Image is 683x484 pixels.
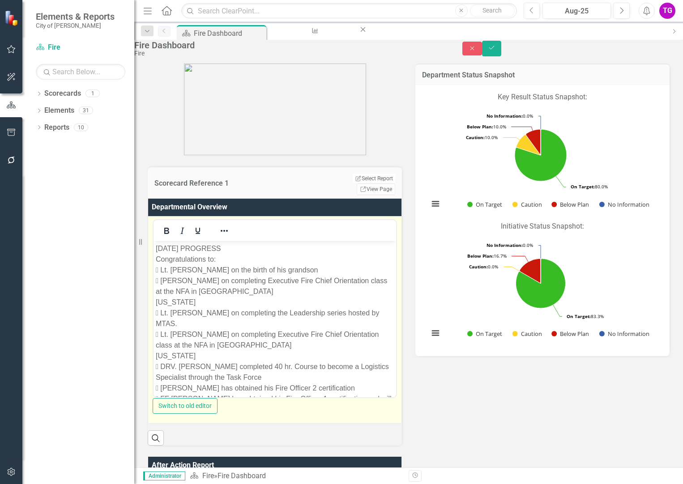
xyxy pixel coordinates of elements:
tspan: On Target: [567,313,591,319]
span: Search [482,7,502,14]
button: View chart menu, Chart [429,198,442,210]
a: Elements [44,106,74,116]
text: 0.0% [487,113,533,119]
path: Caution, 1. [517,135,541,155]
button: Show On Target [467,200,503,208]
path: Below Plan, 1. [520,259,541,283]
div: Fire [134,50,444,57]
button: Show Below Plan [551,330,589,338]
div: 31 [79,107,93,115]
a: Fire [202,471,214,480]
a: Reports [44,123,69,133]
tspan: Caution: [466,134,485,140]
tspan: On Target: [571,183,595,190]
text: 16.7% [467,253,507,259]
div: Fire Dashboard [194,28,264,39]
span: Administrator [143,471,185,480]
button: Underline [190,225,205,237]
button: Show Below Plan [551,200,589,208]
a: # of training hours completed [268,25,359,36]
div: Fire Dashboard [218,471,266,480]
a: Fire [36,42,125,53]
div: Chart. Highcharts interactive chart. [424,106,661,218]
text: 80.0% [571,183,608,190]
input: Search Below... [36,64,125,80]
text: 10.0% [466,134,498,140]
button: Show On Target [467,330,503,338]
img: ClearPoint Strategy [4,10,20,25]
p: Key Result Status Snapshot: [424,92,661,104]
tspan: Below Plan: [467,253,494,259]
path: On Target, 8. [515,129,567,181]
input: Search ClearPoint... [181,3,517,19]
tspan: Below Plan: [467,123,493,130]
div: » [190,471,402,481]
button: TG [659,3,675,19]
text: 10.0% [467,123,506,130]
path: On Target, 5. [516,259,566,308]
div: Chart. Highcharts interactive chart. [424,235,661,347]
div: 1 [85,90,100,98]
tspan: Caution: [469,263,488,270]
path: Caution, 0. [519,271,541,283]
a: View Page [357,183,395,195]
div: # of training hours completed [276,34,350,45]
h3: Department Status Snapshot [422,71,663,79]
button: Reveal or hide additional toolbar items [217,225,232,237]
p: Initiative Status Snapshot: [424,220,661,234]
iframe: Rich Text Area [154,241,396,397]
div: Aug-25 [546,6,608,17]
button: Search [470,4,515,17]
span: Elements & Reports [36,11,115,22]
div: Fire Dashboard [134,40,444,50]
button: Show Caution [512,200,542,208]
path: Below Plan, 1. [526,129,541,155]
button: Show No Information [599,330,649,338]
button: Aug-25 [542,3,611,19]
tspan: No Information: [487,242,523,248]
img: COB-New-Logo-Sig-300px.png [184,64,366,155]
svg: Interactive chart [424,106,657,218]
button: Show No Information [599,200,649,208]
button: View chart menu, Chart [429,327,442,340]
button: Italic [175,225,190,237]
text: 0.0% [487,242,533,248]
button: Switch to old editor [153,398,218,414]
text: 0.0% [469,263,498,270]
button: Bold [159,225,174,237]
button: Select Report [353,174,395,183]
div: 10 [74,123,88,131]
a: Scorecards [44,89,81,99]
tspan: No Information: [487,113,523,119]
h3: Scorecard Reference 1 [154,179,307,187]
svg: Interactive chart [424,235,657,347]
small: City of [PERSON_NAME] [36,22,115,29]
text: 83.3% [567,313,604,319]
button: Show Caution [512,330,542,338]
